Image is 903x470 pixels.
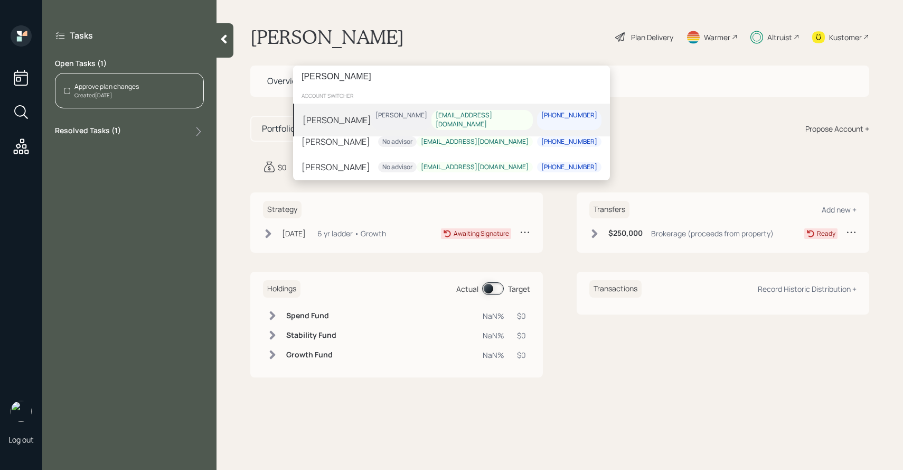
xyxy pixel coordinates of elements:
div: No advisor [382,163,412,172]
div: [PERSON_NAME] [375,111,427,120]
div: [PERSON_NAME] [302,135,370,148]
div: [PERSON_NAME] [303,114,371,126]
div: [PHONE_NUMBER] [541,137,597,146]
div: [PERSON_NAME] [302,161,370,173]
div: account switcher [293,88,610,104]
div: No advisor [382,137,412,146]
div: [EMAIL_ADDRESS][DOMAIN_NAME] [421,137,529,146]
div: [PHONE_NUMBER] [541,163,597,172]
input: Type a command or search… [293,66,610,88]
div: [PHONE_NUMBER] [541,111,597,120]
div: [EMAIL_ADDRESS][DOMAIN_NAME] [436,111,529,129]
div: [EMAIL_ADDRESS][DOMAIN_NAME] [421,163,529,172]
